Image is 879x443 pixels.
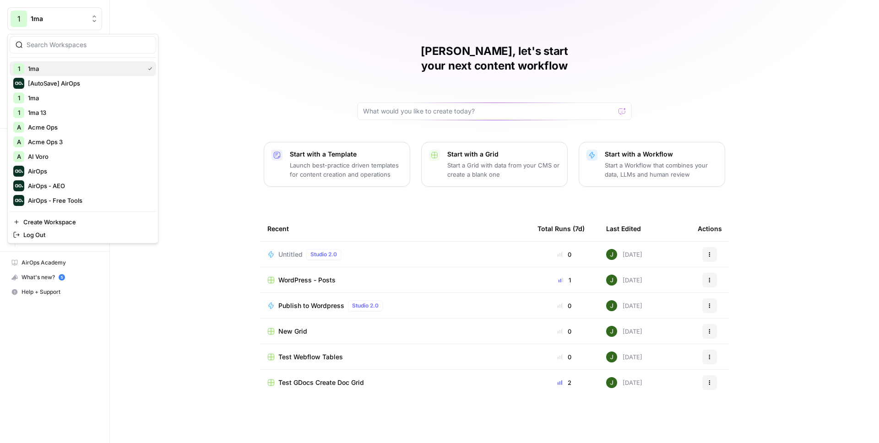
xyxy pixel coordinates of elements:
[537,301,591,310] div: 0
[17,137,21,146] span: A
[28,123,149,132] span: Acme Ops
[698,216,722,241] div: Actions
[447,161,560,179] p: Start a Grid with data from your CMS or create a blank one
[28,167,149,176] span: AirOps
[28,93,149,103] span: 1ma
[28,152,149,161] span: AI Voro
[606,249,617,260] img: 5v0yozua856dyxnw4lpcp45mgmzh
[267,352,523,362] a: Test Webflow Tables
[10,216,156,228] a: Create Workspace
[28,79,149,88] span: [AutoSave] AirOps
[28,181,149,190] span: AirOps - AEO
[23,217,149,227] span: Create Workspace
[27,40,150,49] input: Search Workspaces
[17,152,21,161] span: A
[13,166,24,177] img: AirOps Logo
[537,216,585,241] div: Total Runs (7d)
[606,300,617,311] img: 5v0yozua856dyxnw4lpcp45mgmzh
[13,78,24,89] img: [AutoSave] AirOps Logo
[17,123,21,132] span: A
[28,196,149,205] span: AirOps - Free Tools
[28,108,149,117] span: 1ma 13
[278,276,336,285] span: WordPress - Posts
[267,276,523,285] a: WordPress - Posts
[605,150,717,159] p: Start with a Workflow
[421,142,568,187] button: Start with a GridStart a Grid with data from your CMS or create a blank one
[8,270,102,284] div: What's new?
[7,285,102,299] button: Help + Support
[606,377,642,388] div: [DATE]
[13,195,24,206] img: AirOps - Free Tools Logo
[267,249,523,260] a: UntitledStudio 2.0
[18,108,20,117] span: 1
[290,150,402,159] p: Start with a Template
[7,255,102,270] a: AirOps Academy
[22,288,98,296] span: Help + Support
[264,142,410,187] button: Start with a TemplateLaunch best-practice driven templates for content creation and operations
[278,250,303,259] span: Untitled
[267,327,523,336] a: New Grid
[13,180,24,191] img: AirOps - AEO Logo
[278,378,364,387] span: Test GDocs Create Doc Grid
[60,275,63,280] text: 5
[606,351,642,362] div: [DATE]
[606,326,642,337] div: [DATE]
[7,270,102,285] button: What's new? 5
[606,377,617,388] img: 5v0yozua856dyxnw4lpcp45mgmzh
[606,300,642,311] div: [DATE]
[290,161,402,179] p: Launch best-practice driven templates for content creation and operations
[17,13,21,24] span: 1
[18,64,20,73] span: 1
[59,274,65,281] a: 5
[537,327,591,336] div: 0
[7,34,158,243] div: Workspace: 1ma
[606,216,641,241] div: Last Edited
[537,276,591,285] div: 1
[278,301,344,310] span: Publish to Wordpress
[31,14,86,23] span: 1ma
[606,249,642,260] div: [DATE]
[278,327,307,336] span: New Grid
[352,302,379,310] span: Studio 2.0
[23,230,149,239] span: Log Out
[537,378,591,387] div: 2
[537,250,591,259] div: 0
[28,64,141,73] span: 1ma
[7,7,102,30] button: Workspace: 1ma
[28,137,149,146] span: Acme Ops 3
[18,93,20,103] span: 1
[22,259,98,267] span: AirOps Academy
[579,142,725,187] button: Start with a WorkflowStart a Workflow that combines your data, LLMs and human review
[267,216,523,241] div: Recent
[267,300,523,311] a: Publish to WordpressStudio 2.0
[606,275,617,286] img: 5v0yozua856dyxnw4lpcp45mgmzh
[606,275,642,286] div: [DATE]
[447,150,560,159] p: Start with a Grid
[537,352,591,362] div: 0
[10,228,156,241] a: Log Out
[278,352,343,362] span: Test Webflow Tables
[363,107,615,116] input: What would you like to create today?
[267,378,523,387] a: Test GDocs Create Doc Grid
[606,326,617,337] img: 5v0yozua856dyxnw4lpcp45mgmzh
[357,44,632,73] h1: [PERSON_NAME], let's start your next content workflow
[310,250,337,259] span: Studio 2.0
[605,161,717,179] p: Start a Workflow that combines your data, LLMs and human review
[606,351,617,362] img: 5v0yozua856dyxnw4lpcp45mgmzh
